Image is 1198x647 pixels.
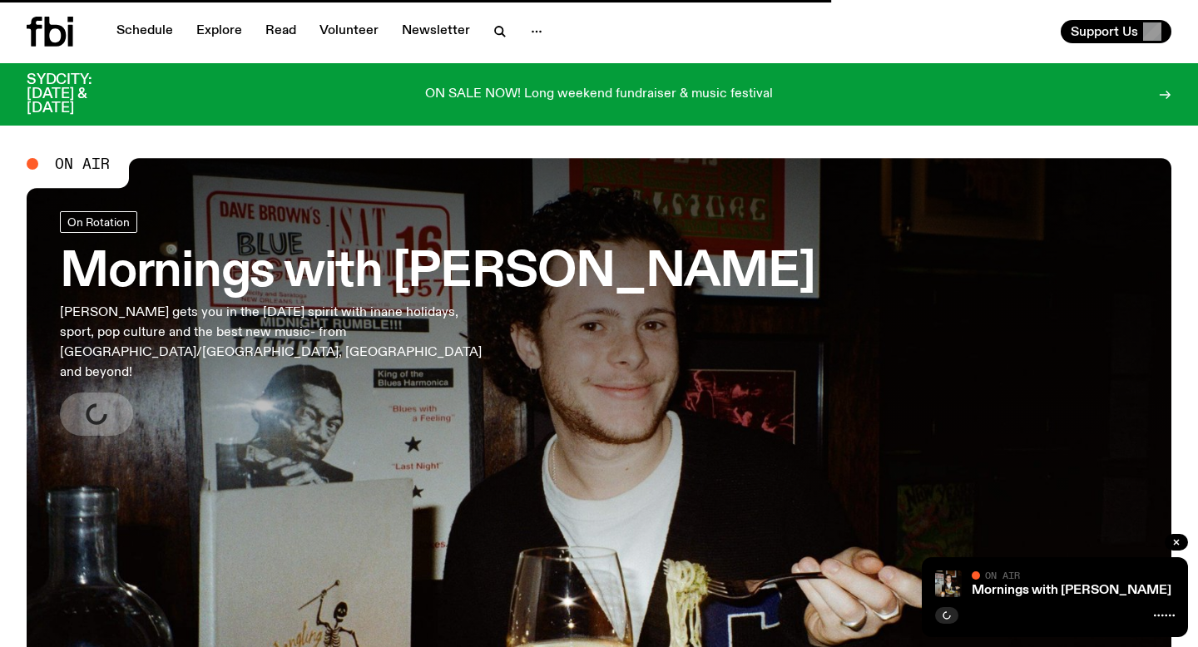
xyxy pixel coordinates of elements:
[186,20,252,43] a: Explore
[60,303,486,383] p: [PERSON_NAME] gets you in the [DATE] spirit with inane holidays, sport, pop culture and the best ...
[985,570,1020,580] span: On Air
[60,211,137,233] a: On Rotation
[309,20,389,43] a: Volunteer
[60,211,815,436] a: Mornings with [PERSON_NAME][PERSON_NAME] gets you in the [DATE] spirit with inane holidays, sport...
[1061,20,1171,43] button: Support Us
[55,156,110,171] span: On Air
[935,570,962,597] img: Sam blankly stares at the camera, brightly lit by a camera flash wearing a hat collared shirt and...
[60,249,815,296] h3: Mornings with [PERSON_NAME]
[106,20,183,43] a: Schedule
[255,20,306,43] a: Read
[392,20,480,43] a: Newsletter
[972,584,1171,597] a: Mornings with [PERSON_NAME]
[425,87,773,102] p: ON SALE NOW! Long weekend fundraiser & music festival
[27,73,133,116] h3: SYDCITY: [DATE] & [DATE]
[67,215,130,228] span: On Rotation
[1071,24,1138,39] span: Support Us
